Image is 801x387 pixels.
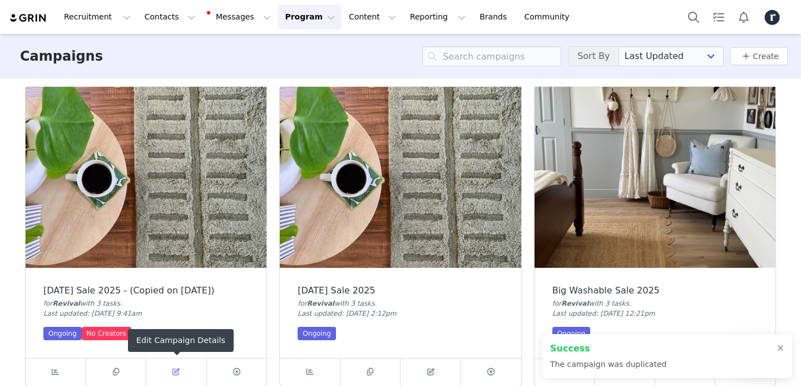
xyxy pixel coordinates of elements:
[739,50,779,63] a: Create
[681,4,706,30] button: Search
[43,308,249,319] div: Last updated: [DATE] 9:41am
[763,8,781,26] img: 1f45c7a0-75d0-4cb6-a033-eed358b362f0.jpg
[9,13,48,23] img: grin logo
[550,359,666,370] p: The campaign was duplicated
[307,300,334,307] span: Revival
[298,327,336,340] div: Ongoing
[731,4,756,30] button: Notifications
[552,308,758,319] div: Last updated: [DATE] 12:21pm
[550,342,666,355] h2: Success
[20,46,103,66] h3: Campaigns
[342,4,403,30] button: Content
[518,4,581,30] a: Community
[422,46,561,66] input: Search campaigns
[43,327,82,340] div: Ongoing
[298,298,503,308] div: for with 3 task .
[26,87,266,268] img: Labor Day Sale 2025 - (Copied on Oct 1, 2025)
[298,308,503,319] div: Last updated: [DATE] 2:12pm
[403,4,472,30] button: Reporting
[706,4,731,30] a: Tasks
[561,300,589,307] span: Revival
[280,87,521,268] img: Labor Day Sale 2025
[371,300,374,307] span: s
[53,300,80,307] span: Revival
[473,4,517,30] a: Brands
[756,8,792,26] button: Profile
[278,4,342,30] button: Program
[43,286,249,296] div: [DATE] Sale 2025 - (Copied on [DATE])
[57,4,137,30] button: Recruitment
[202,4,278,30] button: Messages
[552,286,758,296] div: Big Washable Sale 2025
[626,300,629,307] span: s
[128,329,234,352] div: Edit Campaign Details
[138,4,202,30] button: Contacts
[43,298,249,308] div: for with 3 task .
[82,327,131,340] div: No Creators
[117,300,120,307] span: s
[730,47,788,65] button: Create
[298,286,503,296] div: [DATE] Sale 2025
[552,298,758,308] div: for with 3 task .
[552,327,591,340] div: Ongoing
[535,87,775,268] img: Big Washable Sale 2025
